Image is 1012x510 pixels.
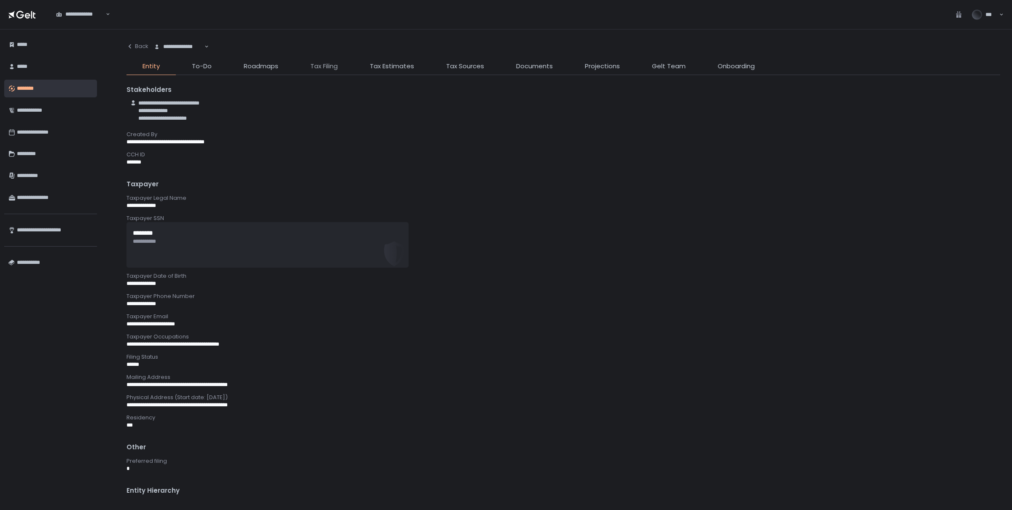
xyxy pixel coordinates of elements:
div: Taxpayer [126,180,1000,189]
span: Projections [585,62,620,71]
button: Back [126,38,148,55]
input: Search for option [104,10,105,19]
span: Tax Filing [310,62,338,71]
span: Gelt managed [889,501,924,507]
div: CCH ID [126,151,1000,158]
div: Taxpayer Legal Name [126,194,1000,202]
span: Tax Sources [446,62,484,71]
span: CCH ID [937,501,953,507]
span: Taxed as [721,501,743,507]
span: Entity [143,62,160,71]
span: Gelt Team [652,62,686,71]
div: Other [126,443,1000,452]
div: Taxpayer Email [126,313,1000,320]
span: Roadmaps [244,62,278,71]
div: Taxpayer Date of Birth [126,272,1000,280]
div: Physical Address (Start date: [DATE]) [126,394,1000,401]
div: Search for option [148,38,209,56]
span: Onboarding [718,62,755,71]
div: Residency [126,414,1000,421]
div: Created By [126,131,1000,138]
div: Filing Status [126,353,1000,361]
div: Search for option [51,5,110,23]
span: To-Do [192,62,212,71]
div: Stakeholders [126,85,1000,95]
span: Tax Estimates [370,62,414,71]
div: Taxpayer Occupations [126,333,1000,341]
span: Operational role [805,501,843,507]
div: Back [126,43,148,50]
div: Taxpayer SSN [126,215,1000,222]
div: Mailing Address [126,373,1000,381]
div: Taxpayer Phone Number [126,293,1000,300]
div: Preferred filing [126,457,1000,465]
div: Entity Hierarchy [126,486,1000,496]
span: Documents [516,62,553,71]
span: Legal name [132,501,160,507]
span: Entity type [636,501,660,507]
